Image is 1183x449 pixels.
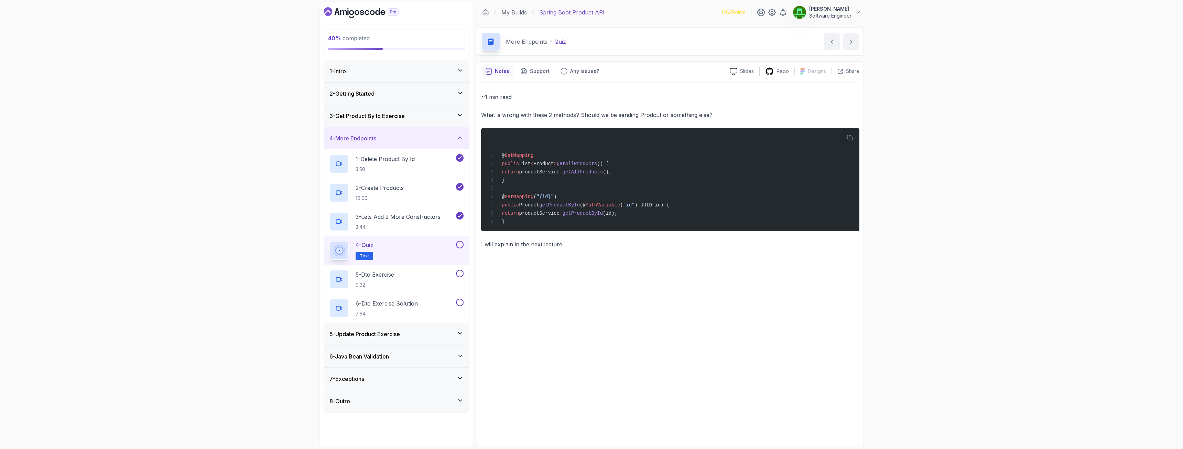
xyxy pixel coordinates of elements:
span: return [502,211,519,216]
span: (); [603,169,611,175]
h3: 8 - Outro [329,397,350,405]
span: (id); [603,211,617,216]
span: () { [597,161,609,167]
span: productService. [519,169,562,175]
p: Any issues? [570,68,599,75]
h3: 3 - Get Product By Id Exercise [329,112,405,120]
span: ( [533,194,536,200]
p: Notes [495,68,509,75]
a: Repo [760,67,794,76]
h3: 5 - Update Product Exercise [329,330,400,338]
span: > [554,161,556,167]
span: (@ [580,202,586,208]
img: user profile image [793,6,806,19]
span: PathVariable [586,202,620,208]
p: Quiz [554,38,566,46]
button: 5-Dto Exercise9:32 [329,270,464,289]
span: completed [328,35,370,42]
span: return [502,169,519,175]
span: GetMapping [504,153,533,158]
p: [PERSON_NAME] [809,6,851,12]
button: Feedback button [556,66,603,77]
span: @ [502,153,504,158]
span: 40 % [328,35,341,42]
span: "id" [623,202,635,208]
p: Slides [740,68,754,75]
button: 2-Create Products10:00 [329,183,464,202]
span: getAllProducts [557,161,597,167]
h3: 1 - Intro [329,67,346,75]
span: List [519,161,531,167]
a: Slides [724,68,759,75]
button: next content [843,33,859,50]
span: Product [519,202,539,208]
span: productService. [519,211,562,216]
span: Product [533,161,554,167]
p: More Endpoints [506,38,547,46]
p: 3 - Lets Add 2 More Constructors [356,213,441,221]
p: Software Engineer [809,12,851,19]
p: 3:44 [356,224,441,231]
p: What is wrong with these 2 methods? Should we be sending Prodcut or something else? [481,110,859,120]
button: notes button [481,66,513,77]
p: 4 - Quiz [356,241,373,249]
a: Dashboard [324,7,414,18]
p: ~1 min read [481,92,859,102]
button: 4-More Endpoints [324,127,469,149]
p: Designs [808,68,826,75]
button: 7-Exceptions [324,368,469,390]
span: getProductById [562,211,603,216]
button: 1-Delete Product By Id3:50 [329,154,464,173]
button: 5-Update Product Exercise [324,323,469,345]
button: 4-QuizText [329,241,464,260]
button: 6-Dto Exercise Solution7:54 [329,299,464,318]
button: Support button [516,66,554,77]
span: ) UUID id) { [635,202,670,208]
p: Share [846,68,859,75]
button: 2-Getting Started [324,83,469,105]
span: getAllProducts [562,169,603,175]
button: 3-Get Product By Id Exercise [324,105,469,127]
p: 10:00 [356,195,404,202]
p: 1263 Points [721,9,746,16]
button: 1-Intro [324,60,469,82]
button: 3-Lets Add 2 More Constructors3:44 [329,212,464,231]
span: } [502,178,504,183]
p: 2 - Create Products [356,184,404,192]
span: GetMapping [504,194,533,200]
span: } [502,219,504,224]
p: Repo [777,68,789,75]
button: user profile image[PERSON_NAME]Software Engineer [793,6,861,19]
p: I will explain in the next lecture. [481,239,859,249]
button: previous content [824,33,840,50]
span: ( [620,202,623,208]
p: 7:54 [356,310,418,317]
p: 9:32 [356,281,394,288]
span: Text [360,253,369,259]
span: "{id}" [536,194,554,200]
span: getProductById [539,202,580,208]
h3: 7 - Exceptions [329,375,364,383]
button: 6-Java Bean Validation [324,345,469,367]
a: My Builds [501,8,527,17]
h3: 6 - Java Bean Validation [329,352,389,361]
p: 3:50 [356,166,415,173]
span: public [502,161,519,167]
p: 1 - Delete Product By Id [356,155,415,163]
p: Support [530,68,550,75]
p: 5 - Dto Exercise [356,270,394,279]
h3: 4 - More Endpoints [329,134,376,142]
button: 8-Outro [324,390,469,412]
a: Dashboard [482,9,489,16]
span: < [531,161,533,167]
h3: 2 - Getting Started [329,89,375,98]
span: ) [554,194,556,200]
p: Spring Boot Product API [539,8,605,17]
p: 6 - Dto Exercise Solution [356,299,418,308]
span: public [502,202,519,208]
span: @ [502,194,504,200]
button: Share [832,68,859,75]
